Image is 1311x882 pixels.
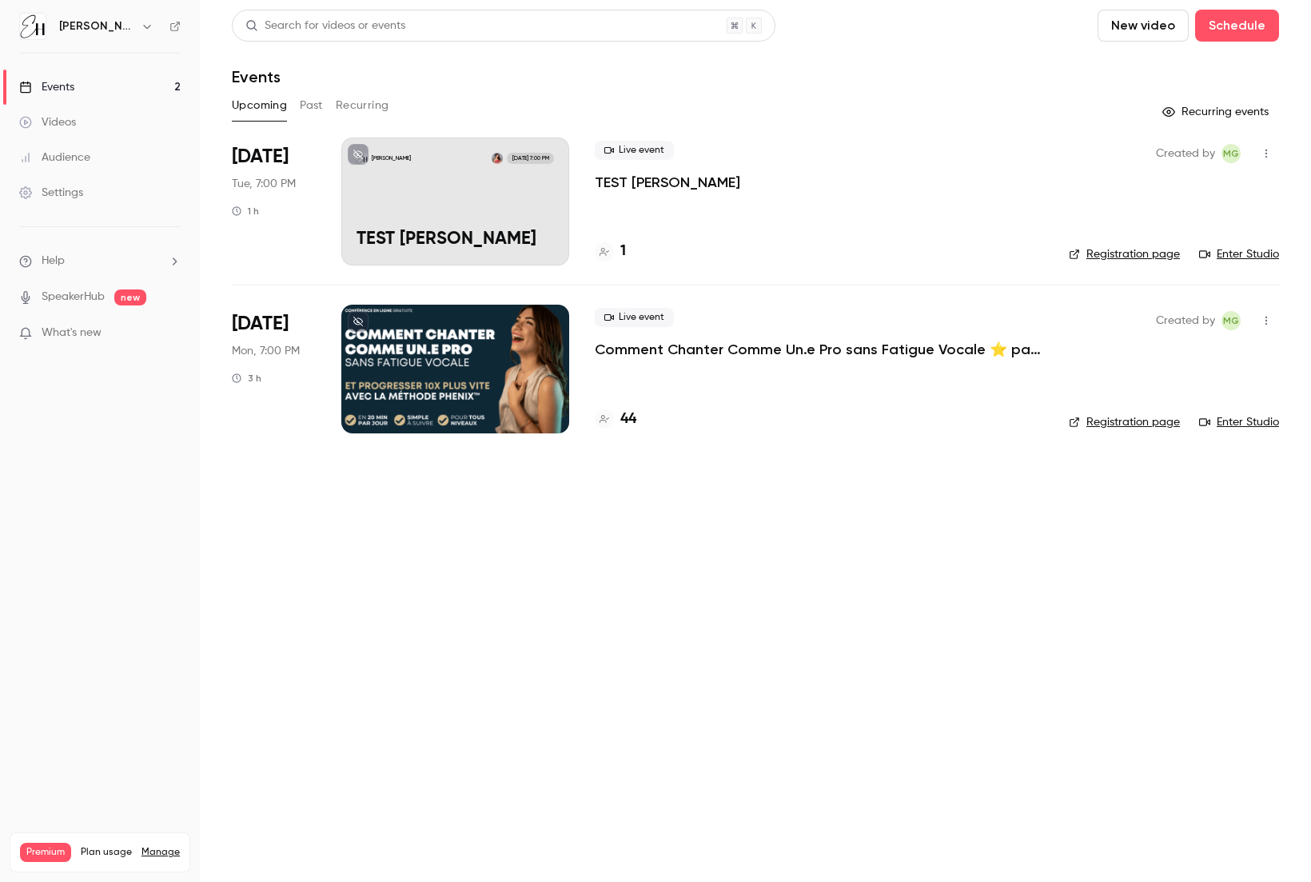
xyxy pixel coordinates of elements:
[81,846,132,859] span: Plan usage
[19,150,90,166] div: Audience
[595,409,636,430] a: 44
[232,93,287,118] button: Upcoming
[595,241,626,262] a: 1
[19,79,74,95] div: Events
[114,289,146,305] span: new
[19,253,181,269] li: help-dropdown-opener
[42,325,102,341] span: What's new
[1223,144,1239,163] span: MG
[19,114,76,130] div: Videos
[1199,246,1279,262] a: Enter Studio
[1221,144,1241,163] span: Marco Gomes
[595,340,1043,359] a: Comment Chanter Comme Un.e Pro sans Fatigue Vocale ⭐️ par [PERSON_NAME]
[232,67,281,86] h1: Events
[1069,246,1180,262] a: Registration page
[42,289,105,305] a: SpeakerHub
[372,154,411,162] p: [PERSON_NAME]
[232,343,300,359] span: Mon, 7:00 PM
[492,153,503,164] img: Elena Hurstel
[245,18,405,34] div: Search for videos or events
[42,253,65,269] span: Help
[141,846,180,859] a: Manage
[232,305,316,433] div: Oct 13 Mon, 7:00 PM (Europe/Tirane)
[357,229,554,250] p: TEST [PERSON_NAME]
[232,176,296,192] span: Tue, 7:00 PM
[232,138,316,265] div: Oct 7 Tue, 7:00 PM (Europe/Tirane)
[1156,144,1215,163] span: Created by
[59,18,134,34] h6: [PERSON_NAME]
[1156,311,1215,330] span: Created by
[1221,311,1241,330] span: Marco Gomes
[20,14,46,39] img: Elena Hurstel
[595,308,674,327] span: Live event
[620,241,626,262] h4: 1
[336,93,389,118] button: Recurring
[341,138,569,265] a: TEST ALICE - WLO[PERSON_NAME]Elena Hurstel[DATE] 7:00 PMTEST [PERSON_NAME]
[232,311,289,337] span: [DATE]
[232,144,289,170] span: [DATE]
[19,185,83,201] div: Settings
[232,372,261,385] div: 3 h
[620,409,636,430] h4: 44
[20,843,71,862] span: Premium
[1195,10,1279,42] button: Schedule
[1155,99,1279,125] button: Recurring events
[595,141,674,160] span: Live event
[1199,414,1279,430] a: Enter Studio
[300,93,323,118] button: Past
[507,153,553,164] span: [DATE] 7:00 PM
[1069,414,1180,430] a: Registration page
[595,173,740,192] a: TEST [PERSON_NAME]
[232,205,259,218] div: 1 h
[1223,311,1239,330] span: MG
[1098,10,1189,42] button: New video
